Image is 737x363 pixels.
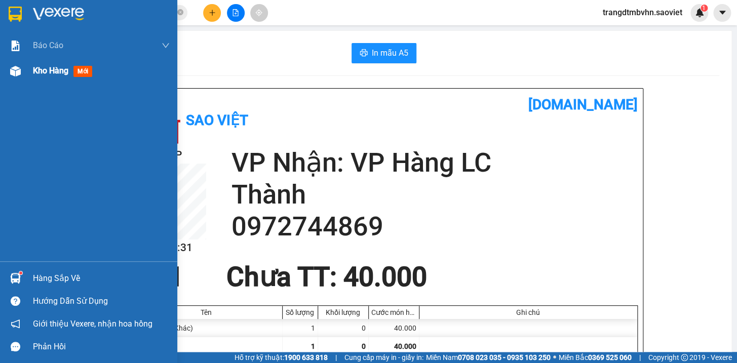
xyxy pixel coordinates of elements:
img: icon-new-feature [695,8,704,17]
span: | [335,352,337,363]
div: 40.000 [369,319,419,337]
span: Cung cấp máy in - giấy in: [344,352,423,363]
img: warehouse-icon [10,66,21,76]
span: 40.000 [394,342,416,350]
span: copyright [681,354,688,361]
b: Sao Việt [61,24,124,41]
span: In mẫu A5 [372,47,408,59]
span: plus [209,9,216,16]
strong: 1900 633 818 [284,353,328,361]
sup: 1 [19,271,22,274]
span: close-circle [177,8,183,18]
span: Miền Nam [426,352,551,363]
span: question-circle [11,296,20,306]
span: Miền Bắc [559,352,632,363]
button: file-add [227,4,245,22]
div: Ghi chú [422,308,635,316]
b: Sao Việt [186,112,248,129]
button: printerIn mẫu A5 [352,43,416,63]
h2: 6K6UBYYP [6,59,82,75]
span: file-add [232,9,239,16]
div: Khối lượng [321,308,366,316]
h2: VP Nhận: VP Hàng LC [231,147,638,179]
img: solution-icon [10,41,21,51]
div: Phản hồi [33,339,170,354]
div: Hàng sắp về [33,271,170,286]
span: 1 [311,342,315,350]
button: caret-down [713,4,731,22]
div: 0 [318,319,369,337]
span: | [639,352,641,363]
span: aim [255,9,262,16]
span: notification [11,319,20,329]
span: Giới thiệu Vexere, nhận hoa hồng [33,317,152,330]
div: 1 [283,319,318,337]
span: printer [360,49,368,58]
div: Cước món hàng [371,308,416,316]
span: Hỗ trợ kỹ thuật: [235,352,328,363]
h2: Thành [231,179,638,211]
button: aim [250,4,268,22]
span: mới [73,66,92,77]
img: logo-vxr [9,7,22,22]
div: hộp bdv kkt (Khác) [131,319,283,337]
div: Tên [133,308,280,316]
h2: VP Nhận: VP Hàng LC [53,59,245,123]
sup: 1 [701,5,708,12]
span: Báo cáo [33,39,63,52]
div: Hướng dẫn sử dụng [33,294,170,309]
b: [DOMAIN_NAME] [528,96,638,113]
div: Chưa TT : 40.000 [220,262,433,292]
img: warehouse-icon [10,273,21,284]
span: trangdtmbvhn.saoviet [595,6,690,19]
b: [DOMAIN_NAME] [135,8,245,25]
span: down [162,42,170,50]
span: message [11,342,20,351]
img: logo.jpg [6,8,56,59]
span: ⚪️ [553,355,556,359]
span: close-circle [177,9,183,15]
h2: 0972744869 [231,211,638,243]
span: caret-down [718,8,727,17]
span: 0 [362,342,366,350]
strong: 0708 023 035 - 0935 103 250 [458,353,551,361]
div: Số lượng [285,308,315,316]
strong: 0369 525 060 [588,353,632,361]
span: Kho hàng [33,66,68,75]
span: 1 [702,5,706,12]
button: plus [203,4,221,22]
